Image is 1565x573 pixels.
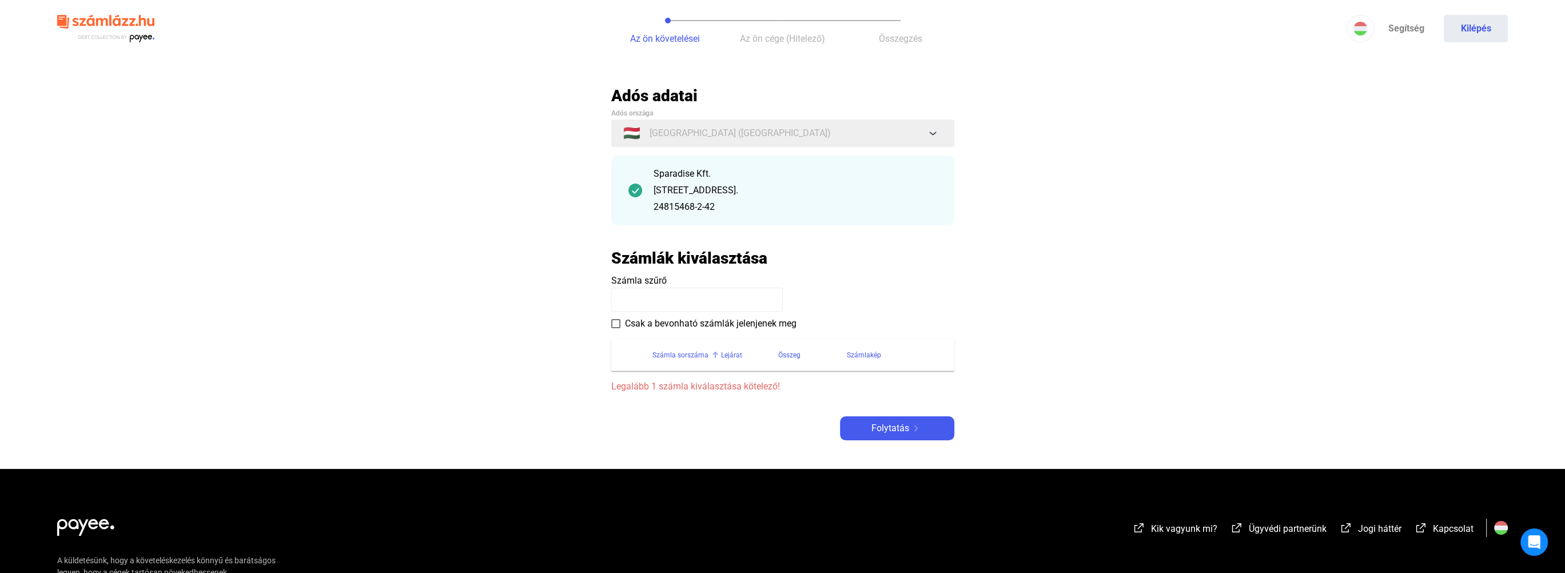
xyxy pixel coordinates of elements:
img: checkmark-darker-green-circle [628,184,642,197]
h2: Adós adatai [611,86,954,106]
a: external-link-whiteÜgyvédi partnerünk [1230,525,1327,536]
span: Számla szűrő [611,275,667,286]
span: Az ön cége (Hitelező) [740,33,825,44]
img: szamlazzhu-logo [57,10,154,47]
span: Csak a bevonható számlák jelenjenek meg [625,317,797,331]
div: 24815468-2-42 [654,200,937,214]
div: Számlakép [847,348,881,362]
img: HU [1353,22,1367,35]
button: 🇭🇺[GEOGRAPHIC_DATA] ([GEOGRAPHIC_DATA]) [611,120,954,147]
div: Lejárat [721,348,778,362]
span: Adós országa [611,109,653,117]
span: Legalább 1 számla kiválasztása kötelező! [611,380,954,393]
a: external-link-whiteJogi háttér [1339,525,1401,536]
div: Számla sorszáma [652,348,708,362]
span: [GEOGRAPHIC_DATA] ([GEOGRAPHIC_DATA]) [650,126,831,140]
div: Sparadise Kft. [654,167,937,181]
img: arrow-right-white [909,425,923,431]
img: HU.svg [1494,521,1508,535]
img: white-payee-white-dot.svg [57,512,114,536]
span: Jogi háttér [1358,523,1401,534]
div: Lejárat [721,348,742,362]
span: Az ön követelései [630,33,700,44]
img: external-link-white [1339,522,1353,534]
button: Kilépés [1444,15,1508,42]
span: Összegzés [879,33,922,44]
div: Összeg [778,348,801,362]
span: Folytatás [871,421,909,435]
a: external-link-whiteKapcsolat [1414,525,1474,536]
div: [STREET_ADDRESS]. [654,184,937,197]
button: Folytatásarrow-right-white [840,416,954,440]
span: 🇭🇺 [623,126,640,140]
div: Számlakép [847,348,941,362]
div: Számla sorszáma [652,348,721,362]
span: Kik vagyunk mi? [1151,523,1217,534]
div: Open Intercom Messenger [1520,528,1548,556]
h2: Számlák kiválasztása [611,248,767,268]
a: Segítség [1374,15,1438,42]
span: Ügyvédi partnerünk [1249,523,1327,534]
button: HU [1347,15,1374,42]
span: Kapcsolat [1433,523,1474,534]
img: external-link-white [1230,522,1244,534]
img: external-link-white [1132,522,1146,534]
img: external-link-white [1414,522,1428,534]
a: external-link-whiteKik vagyunk mi? [1132,525,1217,536]
div: Összeg [778,348,847,362]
